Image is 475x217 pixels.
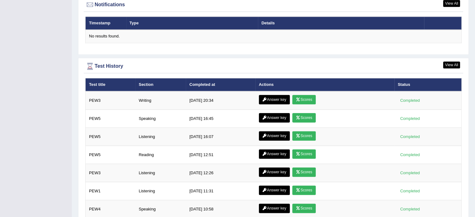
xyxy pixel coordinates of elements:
[398,151,422,158] div: Completed
[86,128,136,146] td: PEW5
[186,146,255,164] td: [DATE] 12:51
[86,91,136,110] td: PEW3
[186,182,255,200] td: [DATE] 11:31
[259,149,290,159] a: Answer key
[135,146,186,164] td: Reading
[292,95,315,104] a: Scores
[443,62,460,68] a: View All
[292,131,315,141] a: Scores
[135,128,186,146] td: Listening
[398,133,422,140] div: Completed
[135,91,186,110] td: Writing
[86,182,136,200] td: PEW1
[259,113,290,122] a: Answer key
[135,164,186,182] td: Listening
[89,33,458,39] div: No results found.
[86,164,136,182] td: PEW3
[86,146,136,164] td: PEW5
[86,17,126,30] th: Timestamp
[135,78,186,91] th: Section
[86,78,136,91] th: Test title
[259,95,290,104] a: Answer key
[186,128,255,146] td: [DATE] 16:07
[394,78,462,91] th: Status
[186,164,255,182] td: [DATE] 12:26
[259,131,290,141] a: Answer key
[135,110,186,128] td: Speaking
[259,185,290,195] a: Answer key
[398,115,422,122] div: Completed
[259,204,290,213] a: Answer key
[292,204,315,213] a: Scores
[398,170,422,176] div: Completed
[86,110,136,128] td: PEW5
[135,182,186,200] td: Listening
[126,17,258,30] th: Type
[186,110,255,128] td: [DATE] 16:45
[259,167,290,177] a: Answer key
[85,62,462,71] div: Test History
[398,97,422,104] div: Completed
[398,188,422,194] div: Completed
[186,78,255,91] th: Completed at
[255,78,394,91] th: Actions
[292,167,315,177] a: Scores
[398,206,422,212] div: Completed
[258,17,424,30] th: Details
[292,185,315,195] a: Scores
[186,91,255,110] td: [DATE] 20:34
[292,149,315,159] a: Scores
[292,113,315,122] a: Scores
